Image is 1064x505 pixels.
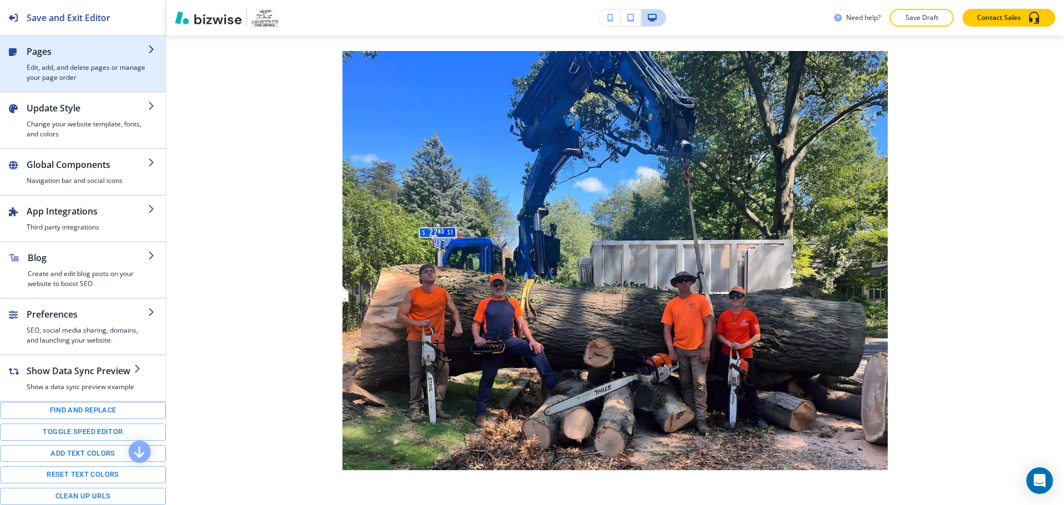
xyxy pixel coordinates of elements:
h2: Show Data Sync Preview [27,364,134,378]
img: Bizwise Logo [175,11,242,24]
h3: Need help? [846,13,881,23]
h4: Third party integrations [27,222,148,232]
h2: Pages [27,45,148,58]
h4: Edit, add, and delete pages or manage your page order [27,63,148,83]
div: Open Intercom Messenger [1026,467,1053,494]
img: Image [291,51,939,470]
h2: Global Components [27,158,148,171]
button: Contact Sales [963,9,1055,27]
button: Save Draft [889,9,954,27]
h2: Blog [28,251,148,264]
h4: Change your website template, fonts, and colors [27,119,148,139]
p: Save Draft [904,13,939,23]
h4: Show a data sync preview example [27,382,134,392]
h2: Preferences [27,308,148,321]
h2: App Integrations [27,205,148,218]
h4: SEO, social media sharing, domains, and launching your website. [27,325,148,345]
h2: Update Style [27,101,148,115]
h4: Navigation bar and social icons [27,176,148,186]
h2: Save and Exit Editor [27,11,110,24]
p: Contact Sales [977,13,1021,23]
img: Your Logo [252,9,278,27]
h4: Create and edit blog posts on your website to boost SEO [28,269,148,289]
